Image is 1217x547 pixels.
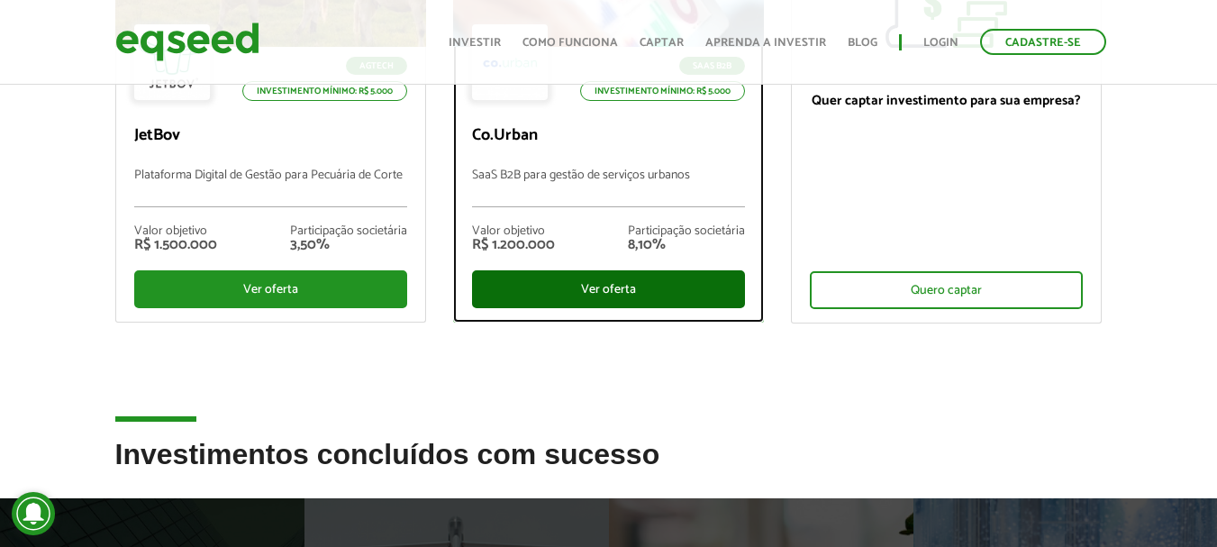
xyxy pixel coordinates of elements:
[472,225,555,238] div: Valor objetivo
[628,238,745,252] div: 8,10%
[115,18,259,66] img: EqSeed
[923,37,958,49] a: Login
[134,238,217,252] div: R$ 1.500.000
[522,37,618,49] a: Como funciona
[980,29,1106,55] a: Cadastre-se
[134,225,217,238] div: Valor objetivo
[810,271,1083,309] div: Quero captar
[134,126,407,146] p: JetBov
[134,169,407,207] p: Plataforma Digital de Gestão para Pecuária de Corte
[580,81,745,101] p: Investimento mínimo: R$ 5.000
[628,225,745,238] div: Participação societária
[472,169,745,207] p: SaaS B2B para gestão de serviços urbanos
[290,238,407,252] div: 3,50%
[848,37,877,49] a: Blog
[810,93,1083,109] p: Quer captar investimento para sua empresa?
[449,37,501,49] a: Investir
[115,439,1103,497] h2: Investimentos concluídos com sucesso
[134,270,407,308] div: Ver oferta
[705,37,826,49] a: Aprenda a investir
[472,270,745,308] div: Ver oferta
[290,225,407,238] div: Participação societária
[242,81,407,101] p: Investimento mínimo: R$ 5.000
[472,238,555,252] div: R$ 1.200.000
[640,37,684,49] a: Captar
[472,126,745,146] p: Co.Urban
